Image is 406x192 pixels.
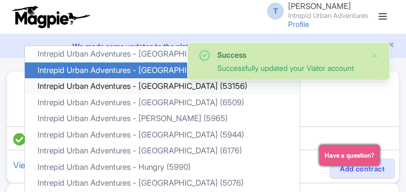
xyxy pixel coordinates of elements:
[217,62,362,74] div: Successfully updated your Viator account
[267,3,284,20] span: T
[25,78,300,95] a: Intrepid Urban Adventures - [GEOGRAPHIC_DATA] (53156)
[25,175,300,191] a: Intrepid Urban Adventures - [GEOGRAPHIC_DATA] (5076)
[371,49,379,62] button: Close
[325,151,374,160] span: Have a question?
[25,95,300,111] a: Intrepid Urban Adventures - [GEOGRAPHIC_DATA] (6509)
[6,41,400,52] a: We made some updates to the platform. Read more about the new layout
[25,143,300,159] a: Intrepid Urban Adventures - [GEOGRAPHIC_DATA] (6176)
[10,5,91,29] img: logo-ab69f6fb50320c5b225c76a69d11143b.png
[25,127,300,143] a: Intrepid Urban Adventures - [GEOGRAPHIC_DATA] (5944)
[288,1,351,11] span: [PERSON_NAME]
[217,49,362,60] div: Success
[319,145,380,166] button: Have a question?
[25,62,300,79] a: Intrepid Urban Adventures - [GEOGRAPHIC_DATA] (6934)
[11,158,54,172] a: View all (1)
[387,40,395,52] button: Close announcement
[25,46,300,62] a: Intrepid Urban Adventures - [GEOGRAPHIC_DATA] (50366)
[288,12,368,19] small: Intrepid Urban Adventures
[288,20,309,29] a: Profile
[25,159,300,176] a: Intrepid Urban Adventures - Hungry (5990)
[261,2,368,19] a: T [PERSON_NAME] Intrepid Urban Adventures
[25,111,300,127] a: Intrepid Urban Adventures - [PERSON_NAME] (5965)
[330,159,395,179] a: Add contract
